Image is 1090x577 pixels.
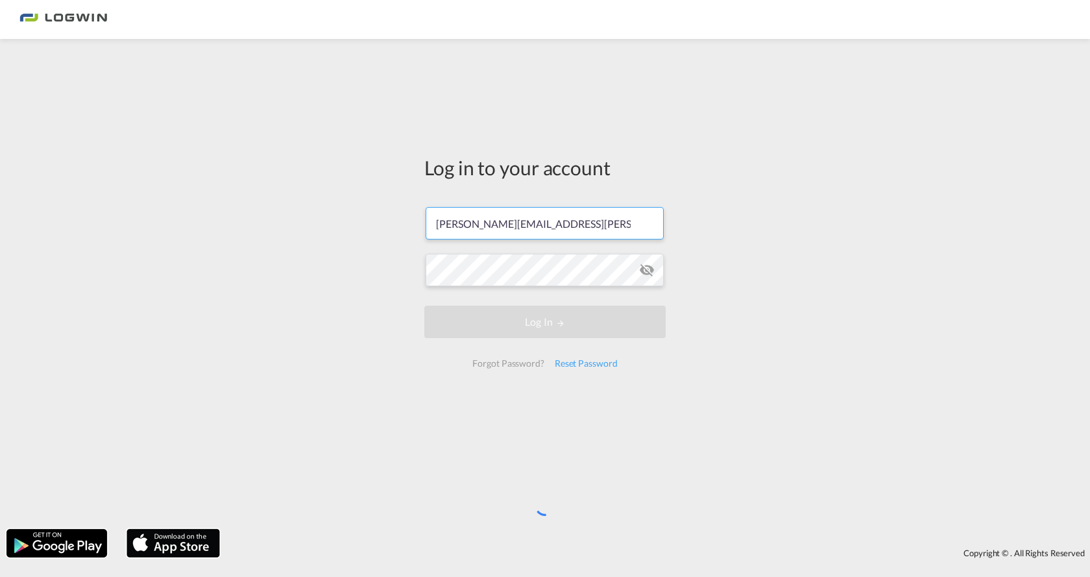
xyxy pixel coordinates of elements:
[424,154,666,181] div: Log in to your account
[125,528,221,559] img: apple.png
[639,262,655,278] md-icon: icon-eye-off
[467,352,549,375] div: Forgot Password?
[5,528,108,559] img: google.png
[226,542,1090,564] div: Copyright © . All Rights Reserved
[424,306,666,338] button: LOGIN
[426,207,664,239] input: Enter email/phone number
[19,5,107,34] img: 2761ae10d95411efa20a1f5e0282d2d7.png
[550,352,623,375] div: Reset Password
